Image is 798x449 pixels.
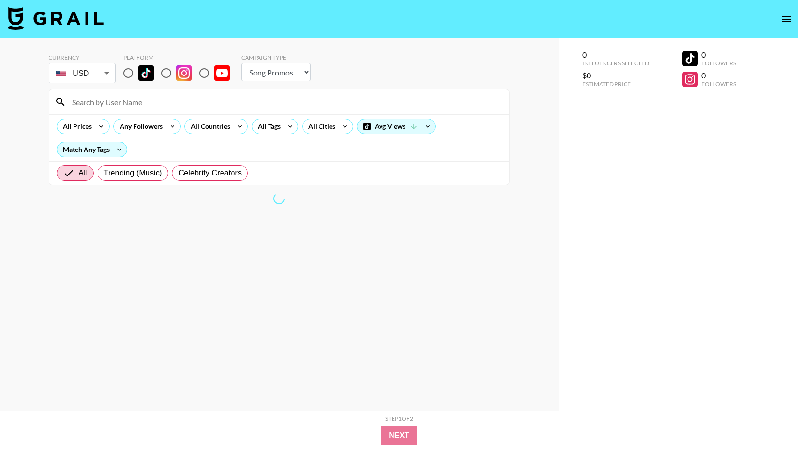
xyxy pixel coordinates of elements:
input: Search by User Name [66,94,503,110]
div: Any Followers [114,119,165,134]
img: Instagram [176,65,192,81]
span: Celebrity Creators [178,167,242,179]
div: USD [50,65,114,82]
img: Grail Talent [8,7,104,30]
div: All Cities [303,119,337,134]
span: All [78,167,87,179]
button: open drawer [777,10,796,29]
div: Avg Views [357,119,435,134]
div: All Prices [57,119,94,134]
div: Step 1 of 2 [385,415,413,422]
div: Match Any Tags [57,142,127,157]
img: TikTok [138,65,154,81]
div: Campaign Type [241,54,311,61]
span: Trending (Music) [104,167,162,179]
div: Currency [49,54,116,61]
div: Influencers Selected [582,60,649,67]
div: 0 [701,50,736,60]
img: YouTube [214,65,230,81]
div: 0 [582,50,649,60]
span: Refreshing bookers, clients, tags, cities, talent, talent... [272,192,286,206]
button: Next [381,426,417,445]
div: Platform [123,54,237,61]
div: Followers [701,60,736,67]
div: All Countries [185,119,232,134]
div: 0 [701,71,736,80]
div: Followers [701,80,736,87]
div: $0 [582,71,649,80]
div: Estimated Price [582,80,649,87]
iframe: Drift Widget Chat Controller [750,401,786,437]
div: All Tags [252,119,282,134]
